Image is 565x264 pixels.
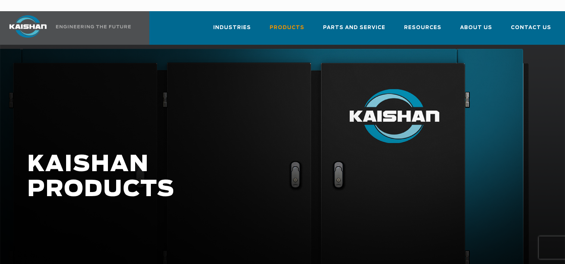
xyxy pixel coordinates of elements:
a: Industries [213,18,251,43]
a: Products [270,18,304,43]
h1: KAISHAN PRODUCTS [27,152,451,202]
span: About Us [460,23,492,32]
a: Resources [404,18,441,43]
span: Resources [404,23,441,32]
a: About Us [460,18,492,43]
span: Products [270,23,304,32]
span: Parts and Service [323,23,385,32]
a: Contact Us [511,18,551,43]
a: Parts and Service [323,18,385,43]
span: Industries [213,23,251,32]
img: Engineering the future [56,25,131,28]
span: Contact Us [511,23,551,32]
